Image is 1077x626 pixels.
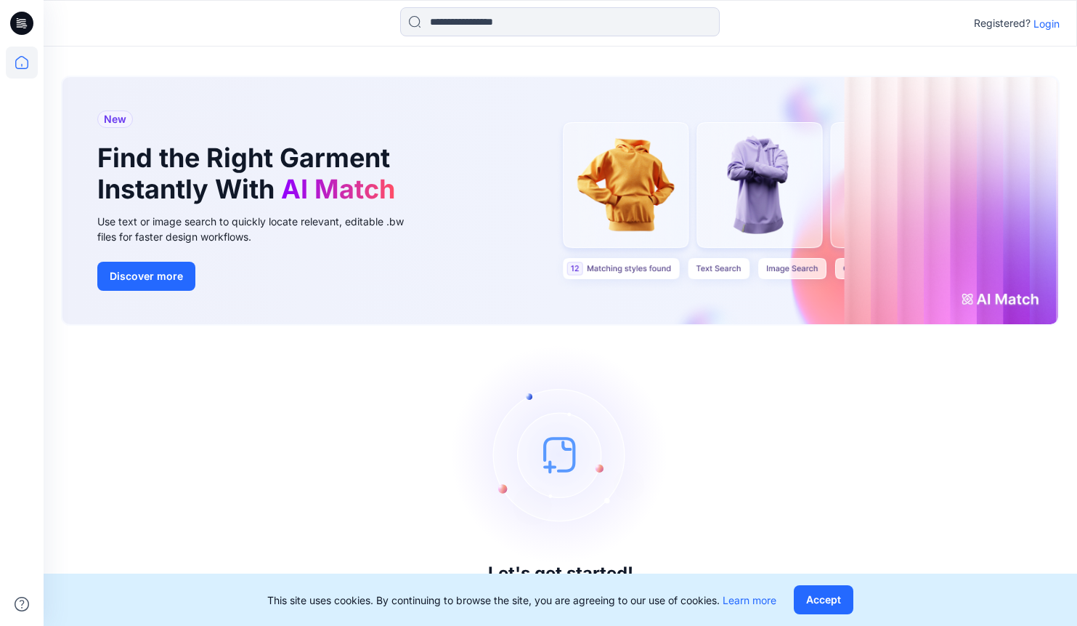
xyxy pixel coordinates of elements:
p: This site uses cookies. By continuing to browse the site, you are agreeing to our use of cookies. [267,593,776,608]
button: Discover more [97,262,195,291]
a: Learn more [723,594,776,606]
button: Accept [794,585,853,614]
span: New [104,111,126,128]
p: Login [1033,16,1060,31]
img: empty-state-image.svg [452,345,670,563]
p: Registered? [974,15,1031,32]
div: Use text or image search to quickly locate relevant, editable .bw files for faster design workflows. [97,214,424,244]
h3: Let's get started! [488,563,633,584]
h1: Find the Right Garment Instantly With [97,143,402,205]
span: AI Match [281,173,395,205]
